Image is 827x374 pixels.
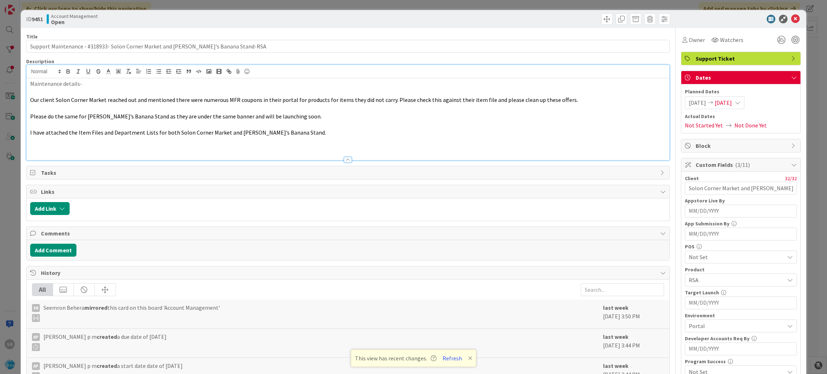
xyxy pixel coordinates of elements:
button: Refresh [440,354,464,363]
span: History [41,268,657,277]
span: This view has recent changes. [355,354,436,363]
div: Ap [32,362,40,370]
span: Actual Dates [685,113,797,120]
div: [DATE] 3:50 PM [603,303,664,325]
b: last week [603,362,629,369]
span: Description [26,58,54,65]
div: [DATE] 3:44 PM [603,332,664,354]
b: last week [603,333,629,340]
span: Custom Fields [696,160,788,169]
span: [DATE] [715,98,732,107]
span: Links [41,187,657,196]
span: Please do the same for [PERSON_NAME]’s Banana Stand as they are under the same banner and will be... [30,113,322,120]
div: Target Launch [685,290,797,295]
span: Dates [696,73,788,82]
div: 32 / 32 [701,175,797,182]
label: Client [685,175,699,182]
span: Tasks [41,168,657,177]
div: POS [685,244,797,249]
input: type card name here... [26,40,670,53]
input: MM/DD/YYYY [689,205,793,217]
span: Support Ticket [696,54,788,63]
div: App Submission By [685,221,797,226]
span: Planned Dates [685,88,797,95]
span: Not Set [689,253,784,261]
input: Search... [581,283,664,296]
div: Appstore Live By [685,198,797,203]
span: Comments [41,229,657,238]
span: I have attached the Item Files and Department Lists for both Solon Corner Market and [PERSON_NAME... [30,129,326,136]
span: RSA [689,276,784,284]
button: Add Link [30,202,70,215]
span: ID [26,15,43,23]
p: Maintenance details- [30,80,666,88]
b: Open [51,19,98,25]
button: Add Comment [30,244,76,257]
b: 9451 [32,15,43,23]
b: last week [603,304,629,311]
span: [PERSON_NAME] p m a due date of [DATE] [43,332,167,351]
span: Block [696,141,788,150]
span: Watchers [720,36,743,44]
b: created [97,333,117,340]
b: created [97,362,117,369]
span: Not Done Yet [734,121,767,130]
div: Program Success [685,359,797,364]
input: MM/DD/YYYY [689,343,793,355]
div: All [32,284,53,296]
div: SB [32,304,40,312]
div: Product [685,267,797,272]
input: MM/DD/YYYY [689,228,793,240]
div: Environment [685,313,797,318]
span: Account Management [51,13,98,19]
b: mirrored [84,304,107,311]
label: Title [26,33,38,40]
span: Our client Solon Corner Market reached out and mentioned there were numerous MFR coupons in their... [30,96,578,103]
span: Not Started Yet [685,121,723,130]
span: ( 3/11 ) [735,161,750,168]
div: Ap [32,333,40,341]
span: Portal [689,322,784,330]
span: Owner [689,36,705,44]
div: Developer Accounts Req By [685,336,797,341]
span: [DATE] [689,98,706,107]
span: Seemron Behera this card on this board 'Account Management' [43,303,220,322]
input: MM/DD/YYYY [689,297,793,309]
